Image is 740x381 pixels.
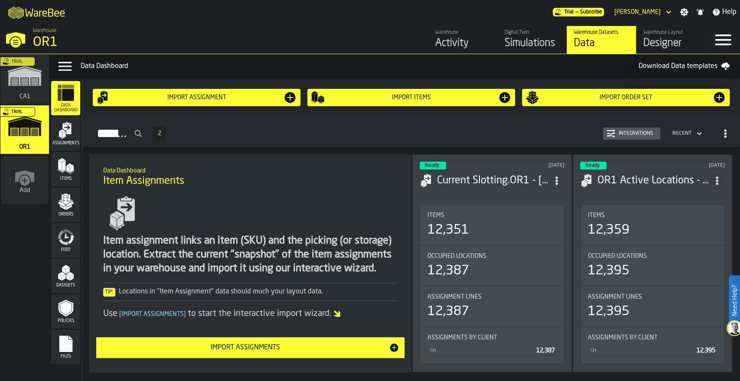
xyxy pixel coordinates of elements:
li: menu Feed [51,223,80,258]
a: link-to-/wh/i/02d92962-0f11-4133-9763-7cb092bceeef/feed/ [428,26,497,54]
div: DropdownMenuValue-David Kapusinski [614,9,661,16]
span: 12,387 [536,348,555,354]
div: Title [427,334,557,341]
div: Item assignment links an item (SKU) and the picking (or storage) location. Extract the current "s... [103,234,397,276]
div: ButtonLoadMore-Load More-Prev-First-Last [149,127,170,140]
span: Warehouse [33,28,56,34]
li: menu Items [51,152,80,187]
span: Files [51,354,80,359]
li: menu Datasets [51,259,80,293]
div: 12,387 [427,263,469,279]
span: Help [722,7,737,17]
span: Assignments by Client [427,334,497,341]
div: Title [588,293,717,300]
div: Title [427,253,557,260]
div: OR1 [33,35,267,50]
div: 12,387 [427,304,469,319]
div: Activity [435,36,490,50]
div: Title [588,253,717,260]
div: Integrations [615,130,657,137]
span: Orders [51,212,80,217]
div: Import Assignments [101,342,388,353]
div: Locations in "Item Assignment" data should much your layout data. [103,287,397,297]
div: Title [427,212,557,219]
div: Simulations [505,36,560,50]
span: Occupied Locations [588,253,647,260]
span: Subscribe [580,9,602,15]
button: button-Import Order Set [522,89,730,106]
span: Items [588,212,605,219]
span: — [575,9,578,15]
div: Data [574,36,629,50]
div: 12,395 [588,263,629,279]
span: 2 [158,130,161,137]
span: Data Dashboard [51,103,80,113]
span: Datasets [51,283,80,288]
div: Menu Subscription [553,8,604,16]
div: stat-Assignments by Client [421,327,564,363]
div: Updated: 10/7/2025, 12:44:08 AM Created: 10/7/2025, 12:44:01 AM [666,163,725,169]
a: link-to-/wh/i/02d92962-0f11-4133-9763-7cb092bceeef/simulations [497,26,567,54]
span: Occupied Locations [427,253,486,260]
section: card-AssignmentDashboardCard [580,203,725,365]
div: DropdownMenuValue-4 [672,130,691,137]
span: Item Assignments [103,174,184,188]
div: Title [588,212,717,219]
div: Designer [643,36,698,50]
span: Tip: [103,288,115,296]
h3: OR1 Active Locations - [DATE].csv [597,174,709,188]
div: 12,351 [427,222,469,238]
span: Policies [51,319,80,323]
li: menu Orders [51,188,80,222]
h2: button-Assignments [82,117,740,147]
a: Download Data templates [632,58,737,75]
div: stat-Assignment lines [581,287,724,326]
div: StatList-item-CH [427,345,557,356]
div: Title [588,334,717,341]
div: Digital Twin [505,29,560,36]
span: Assignments [51,141,80,146]
div: Data Dashboard [81,61,632,72]
label: button-toggle-Notifications [692,8,708,16]
li: menu Assignments [51,117,80,151]
span: Trial [564,9,574,15]
span: Assignment lines [588,293,642,300]
li: menu Policies [51,294,80,329]
label: button-toggle-Help [708,7,740,17]
div: stat-Assignment lines [421,287,564,326]
span: Items [51,176,80,181]
span: Import Assignments [117,311,188,317]
div: Warehouse [435,29,490,36]
div: ItemListCard- [89,154,411,372]
div: status-3 2 [420,162,446,169]
div: Title [427,293,557,300]
div: CH [590,348,693,354]
span: ] [184,311,186,317]
div: stat-Occupied Locations [421,246,564,286]
span: 12,395 [697,348,715,354]
h3: Current Slotting.OR1 - [DATE].csv [437,174,549,188]
button: button-Import assignment [93,89,300,106]
span: Ready [585,163,600,168]
a: link-to-/wh/i/02d92962-0f11-4133-9763-7cb092bceeef/pricing/ [553,8,604,16]
a: link-to-/wh/i/02d92962-0f11-4133-9763-7cb092bceeef/data [567,26,636,54]
div: ItemListCard-DashboardItemContainer [412,154,572,372]
a: link-to-/wh/i/02d92962-0f11-4133-9763-7cb092bceeef/simulations [0,105,49,156]
li: menu Data Dashboard [51,81,80,116]
span: [ [119,311,121,317]
div: Current Slotting.OR1 - 10.07.25.csv [437,174,549,188]
span: Trial [11,110,23,114]
div: stat-Items [421,205,564,245]
li: menu Files [51,330,80,365]
div: 12,359 [588,222,629,238]
a: link-to-/wh/i/76e2a128-1b54-4d66-80d4-05ae4c277723/simulations [0,55,49,105]
a: link-to-/wh/new [1,156,48,206]
span: Items [427,212,444,219]
h2: Sub Title [103,166,397,174]
span: Assignment lines [427,293,482,300]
